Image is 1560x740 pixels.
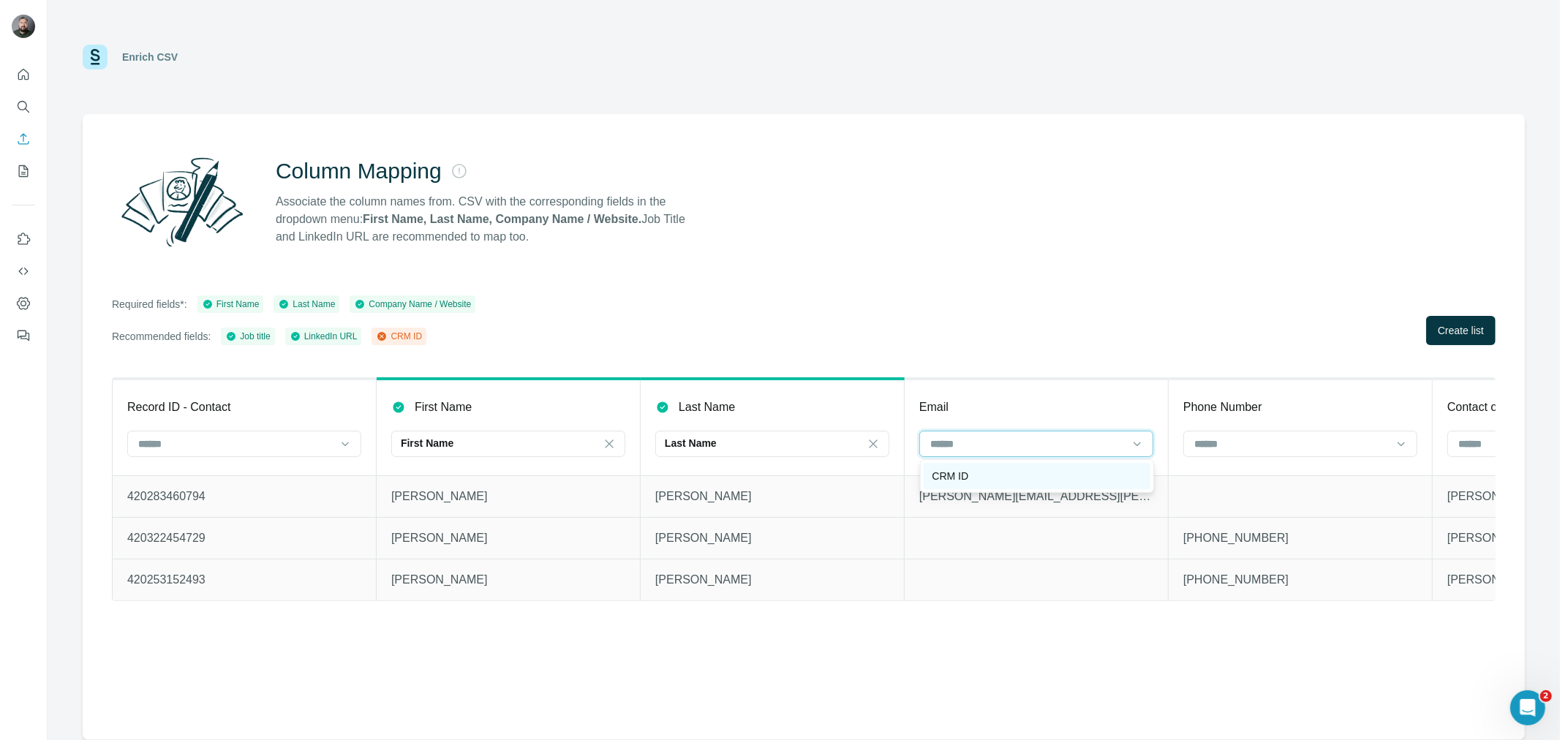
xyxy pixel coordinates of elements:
[401,436,453,450] p: First Name
[276,193,698,246] p: Associate the column names from. CSV with the corresponding fields in the dropdown menu: Job Titl...
[1540,690,1552,702] span: 2
[655,571,889,589] p: [PERSON_NAME]
[919,399,949,416] p: Email
[12,61,35,88] button: Quick start
[1183,399,1262,416] p: Phone Number
[127,571,361,589] p: 420253152493
[202,298,260,311] div: First Name
[276,158,442,184] h2: Column Mapping
[12,322,35,349] button: Feedback
[1183,529,1417,547] p: [PHONE_NUMBER]
[679,399,735,416] p: Last Name
[1447,399,1523,416] p: Contact owner
[278,298,335,311] div: Last Name
[12,158,35,184] button: My lists
[1426,316,1496,345] button: Create list
[12,15,35,38] img: Avatar
[122,50,178,64] div: Enrich CSV
[391,488,625,505] p: [PERSON_NAME]
[363,213,641,225] strong: First Name, Last Name, Company Name / Website.
[1183,571,1417,589] p: [PHONE_NUMBER]
[225,330,270,343] div: Job title
[665,436,717,450] p: Last Name
[391,571,625,589] p: [PERSON_NAME]
[127,488,361,505] p: 420283460794
[83,45,108,69] img: Surfe Logo
[391,529,625,547] p: [PERSON_NAME]
[415,399,472,416] p: First Name
[12,258,35,284] button: Use Surfe API
[12,226,35,252] button: Use Surfe on LinkedIn
[919,488,1153,505] p: [PERSON_NAME][EMAIL_ADDRESS][PERSON_NAME][DOMAIN_NAME]
[932,469,969,483] p: CRM ID
[12,290,35,317] button: Dashboard
[376,330,422,343] div: CRM ID
[112,329,211,344] p: Recommended fields:
[655,529,889,547] p: [PERSON_NAME]
[112,149,252,254] img: Surfe Illustration - Column Mapping
[127,529,361,547] p: 420322454729
[655,488,889,505] p: [PERSON_NAME]
[12,126,35,152] button: Enrich CSV
[127,399,230,416] p: Record ID - Contact
[290,330,358,343] div: LinkedIn URL
[112,297,187,312] p: Required fields*:
[12,94,35,120] button: Search
[1438,323,1484,338] span: Create list
[1510,690,1545,725] iframe: Intercom live chat
[354,298,471,311] div: Company Name / Website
